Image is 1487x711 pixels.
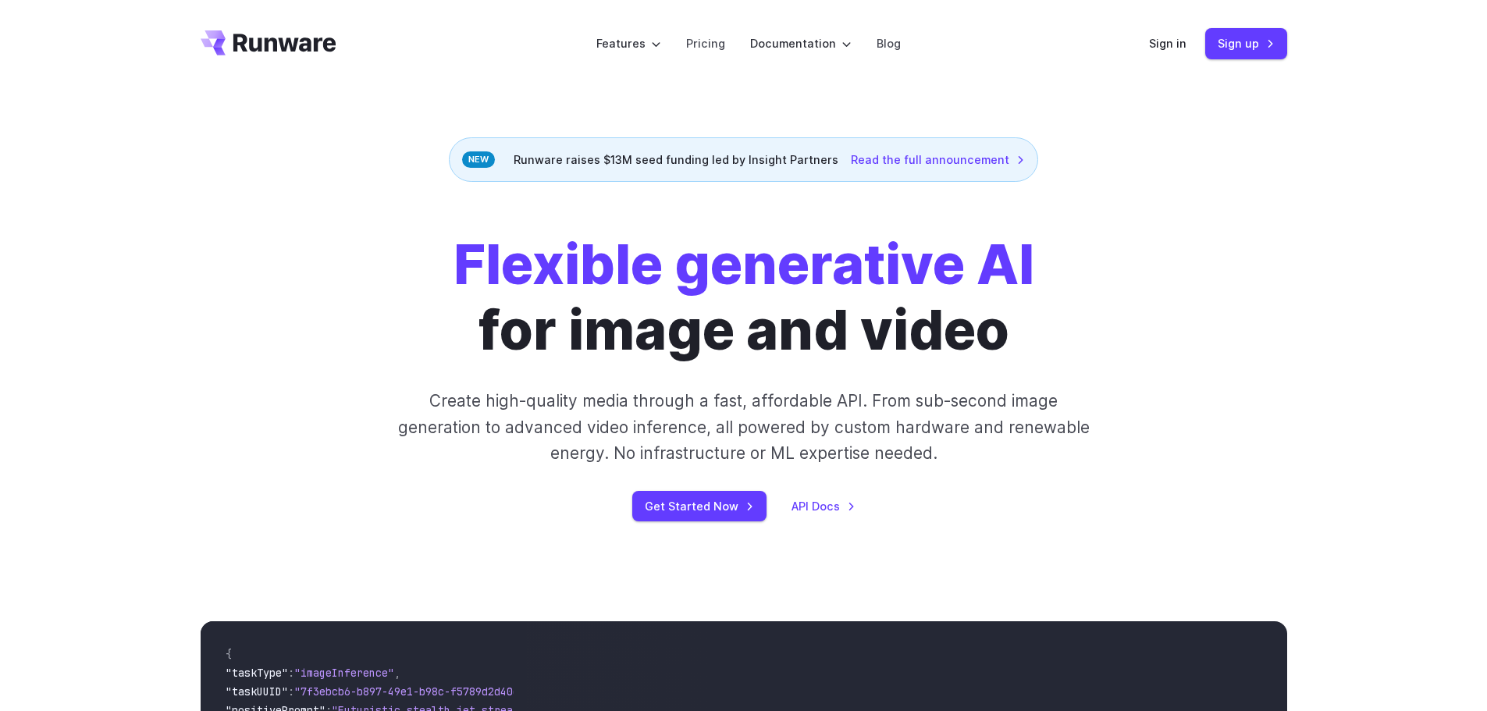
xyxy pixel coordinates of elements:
span: { [226,647,232,661]
a: Read the full announcement [851,151,1025,169]
span: "imageInference" [294,666,394,680]
span: "7f3ebcb6-b897-49e1-b98c-f5789d2d40d7" [294,684,532,699]
span: "taskUUID" [226,684,288,699]
span: : [288,666,294,680]
span: "taskType" [226,666,288,680]
label: Features [596,34,661,52]
h1: for image and video [454,232,1034,363]
a: Pricing [686,34,725,52]
a: Go to / [201,30,336,55]
a: Get Started Now [632,491,767,521]
a: API Docs [792,497,856,515]
a: Sign up [1205,28,1287,59]
label: Documentation [750,34,852,52]
strong: Flexible generative AI [454,231,1034,297]
span: , [394,666,400,680]
p: Create high-quality media through a fast, affordable API. From sub-second image generation to adv... [396,388,1091,466]
a: Sign in [1149,34,1186,52]
a: Blog [877,34,901,52]
span: : [288,684,294,699]
div: Runware raises $13M seed funding led by Insight Partners [449,137,1038,182]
